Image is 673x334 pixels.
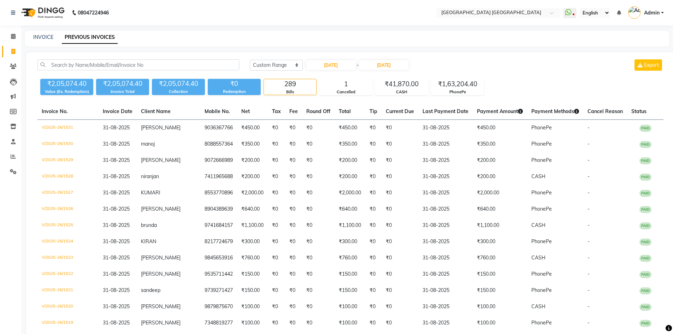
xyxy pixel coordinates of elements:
td: ₹760.00 [473,250,527,266]
td: ₹0 [285,152,302,169]
td: ₹0 [268,250,285,266]
td: ₹0 [285,136,302,152]
span: Client Name [141,108,171,115]
td: ₹0 [285,299,302,315]
td: 9739271427 [200,282,237,299]
td: ₹0 [268,217,285,234]
span: CASH [531,173,545,180]
span: - [588,189,590,196]
div: 1 [320,79,372,89]
td: ₹0 [365,266,382,282]
td: V/2025-26/1523 [37,250,99,266]
td: 31-08-2025 [418,136,473,152]
td: ₹150.00 [237,266,268,282]
span: 31-08-2025 [103,238,130,245]
span: - [588,124,590,131]
td: V/2025-26/1528 [37,169,99,185]
span: - [588,303,590,310]
td: ₹0 [302,250,335,266]
a: INVOICE [33,34,53,40]
span: CASH [531,222,545,228]
div: ₹41,870.00 [376,79,428,89]
td: ₹0 [382,315,418,331]
div: ₹1,63,204.40 [431,79,484,89]
td: ₹0 [285,120,302,136]
td: 31-08-2025 [418,185,473,201]
td: ₹0 [382,120,418,136]
td: ₹100.00 [473,315,527,331]
td: ₹0 [365,152,382,169]
span: 31-08-2025 [103,124,130,131]
span: [PERSON_NAME] [141,320,181,326]
span: Payment Methods [531,108,579,115]
td: ₹0 [268,266,285,282]
span: 31-08-2025 [103,141,130,147]
td: ₹2,000.00 [335,185,365,201]
span: PAID [639,174,651,181]
span: manoj [141,141,155,147]
span: PAID [639,141,651,148]
span: Status [631,108,647,115]
span: 31-08-2025 [103,222,130,228]
span: PAID [639,287,651,294]
td: ₹1,100.00 [237,217,268,234]
td: 31-08-2025 [418,169,473,185]
span: - [588,320,590,326]
td: V/2025-26/1524 [37,234,99,250]
td: ₹0 [382,299,418,315]
span: Net [241,108,250,115]
td: ₹0 [268,299,285,315]
span: Round Off [306,108,330,115]
td: V/2025-26/1521 [37,282,99,299]
td: ₹350.00 [237,136,268,152]
td: ₹0 [285,234,302,250]
div: Invoice Total [96,89,149,95]
td: ₹0 [302,266,335,282]
span: PhonePe [531,124,552,131]
td: 7348819277 [200,315,237,331]
td: V/2025-26/1527 [37,185,99,201]
span: KUMARI [141,189,160,196]
td: ₹760.00 [237,250,268,266]
td: ₹100.00 [335,299,365,315]
div: ₹2,05,074.40 [96,79,149,89]
td: ₹150.00 [473,266,527,282]
td: ₹350.00 [473,136,527,152]
span: 31-08-2025 [103,254,130,261]
td: ₹0 [268,169,285,185]
span: [PERSON_NAME] [141,206,181,212]
td: ₹0 [302,169,335,185]
span: - [588,157,590,163]
span: PhonePe [531,206,552,212]
td: 8088557364 [200,136,237,152]
b: 08047224946 [78,3,109,23]
span: brunda [141,222,157,228]
td: V/2025-26/1529 [37,152,99,169]
td: ₹300.00 [237,234,268,250]
td: ₹0 [382,169,418,185]
td: V/2025-26/1519 [37,315,99,331]
span: PAID [639,125,651,132]
span: [PERSON_NAME] [141,254,181,261]
span: [PERSON_NAME] [141,271,181,277]
td: ₹1,100.00 [473,217,527,234]
span: Admin [644,9,660,17]
td: ₹0 [382,136,418,152]
span: PAID [639,271,651,278]
span: sandeep [141,287,160,293]
span: Tip [370,108,377,115]
div: Collection [152,89,205,95]
td: ₹0 [285,185,302,201]
td: V/2025-26/1525 [37,217,99,234]
span: 31-08-2025 [103,206,130,212]
span: Export [644,62,659,68]
span: niranjan [141,173,159,180]
span: PAID [639,206,651,213]
td: ₹0 [382,152,418,169]
span: Tax [272,108,281,115]
td: ₹0 [268,136,285,152]
div: Bills [264,89,316,95]
td: ₹200.00 [335,152,365,169]
td: ₹640.00 [335,201,365,217]
div: ₹0 [208,79,261,89]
